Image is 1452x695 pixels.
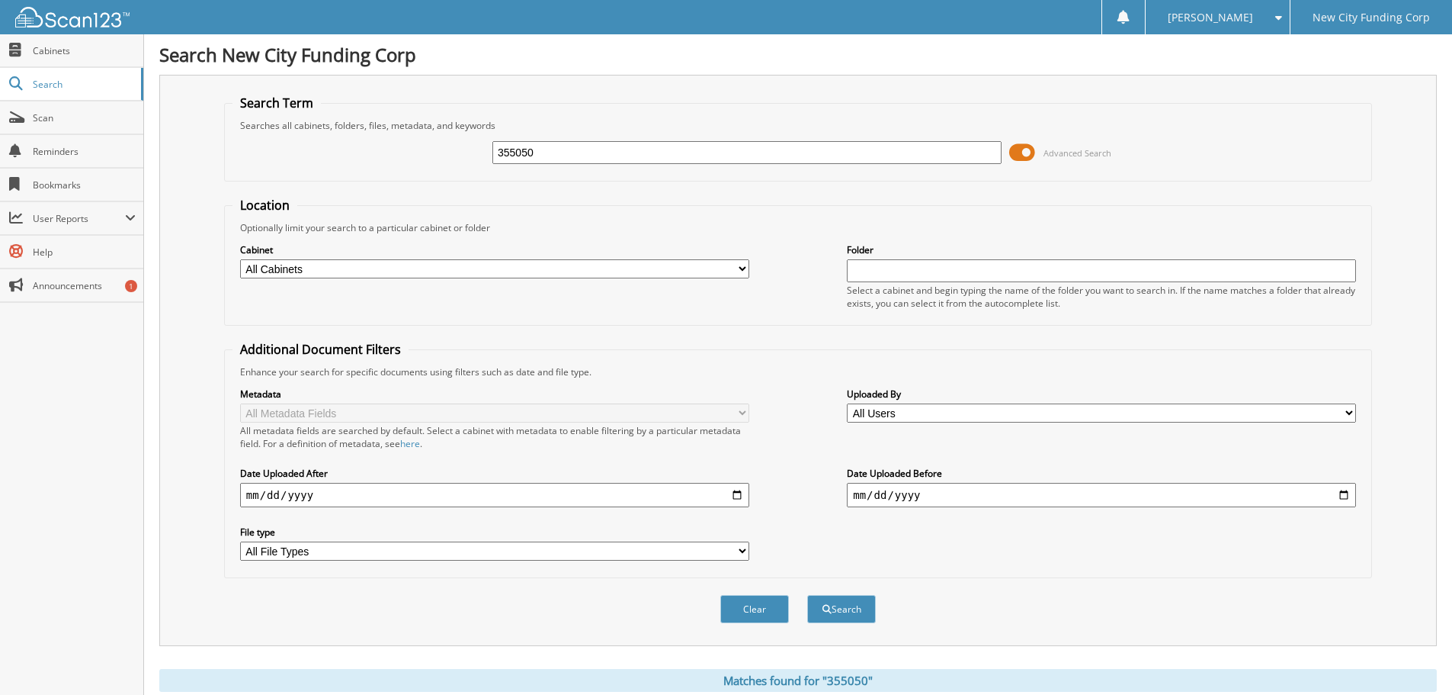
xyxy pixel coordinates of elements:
[232,197,297,214] legend: Location
[400,437,420,450] a: here
[232,365,1364,378] div: Enhance your search for specific documents using filters such as date and file type.
[240,483,749,507] input: start
[232,341,409,358] legend: Additional Document Filters
[240,467,749,480] label: Date Uploaded After
[15,7,130,27] img: scan123-logo-white.svg
[1168,13,1253,22] span: [PERSON_NAME]
[33,78,133,91] span: Search
[240,424,749,450] div: All metadata fields are searched by default. Select a cabinet with metadata to enable filtering b...
[847,467,1356,480] label: Date Uploaded Before
[847,388,1356,401] label: Uploaded By
[1043,147,1111,159] span: Advanced Search
[33,111,136,124] span: Scan
[33,212,125,225] span: User Reports
[33,145,136,158] span: Reminders
[125,280,137,292] div: 1
[720,595,789,623] button: Clear
[847,483,1356,507] input: end
[232,119,1364,132] div: Searches all cabinets, folders, files, metadata, and keywords
[33,246,136,259] span: Help
[807,595,876,623] button: Search
[33,179,136,191] span: Bookmarks
[159,669,1437,692] div: Matches found for "355050"
[240,388,749,401] label: Metadata
[232,221,1364,234] div: Optionally limit your search to a particular cabinet or folder
[232,95,321,111] legend: Search Term
[33,44,136,57] span: Cabinets
[159,42,1437,67] h1: Search New City Funding Corp
[33,279,136,292] span: Announcements
[1313,13,1430,22] span: New City Funding Corp
[847,284,1356,310] div: Select a cabinet and begin typing the name of the folder you want to search in. If the name match...
[240,243,749,256] label: Cabinet
[847,243,1356,256] label: Folder
[240,526,749,539] label: File type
